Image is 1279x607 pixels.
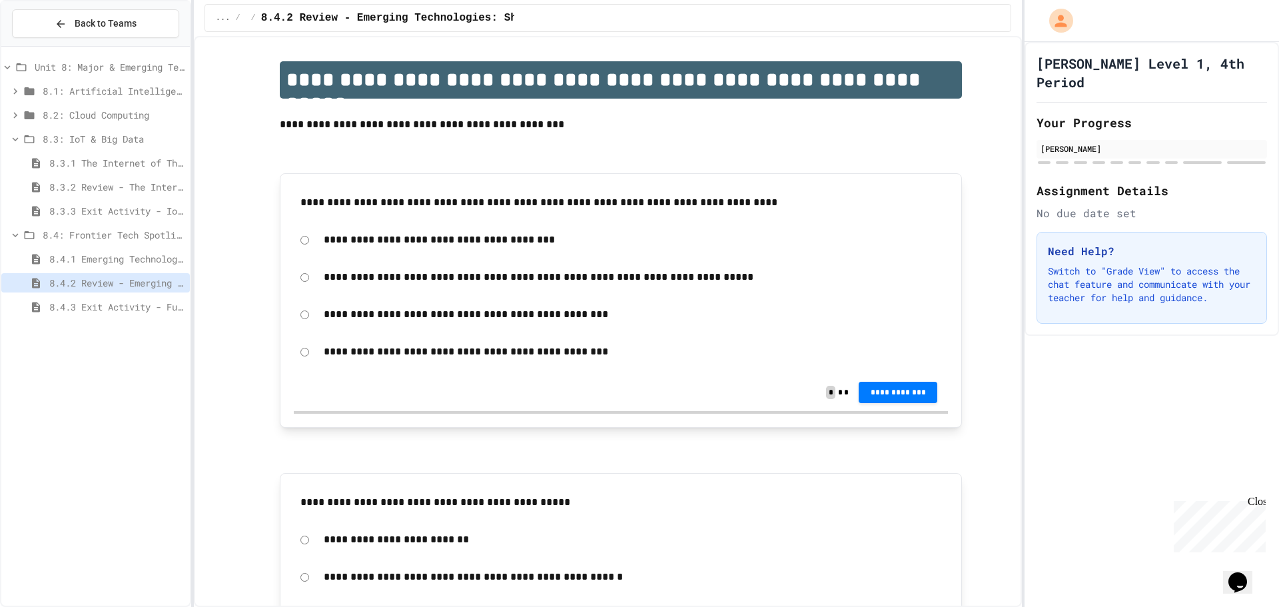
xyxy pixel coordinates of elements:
[1037,113,1267,132] h2: Your Progress
[216,13,230,23] span: ...
[5,5,92,85] div: Chat with us now!Close
[49,204,185,218] span: 8.3.3 Exit Activity - IoT Data Detective Challenge
[49,276,185,290] span: 8.4.2 Review - Emerging Technologies: Shaping Our Digital Future
[43,84,185,98] span: 8.1: Artificial Intelligence Basics
[1168,496,1266,552] iframe: chat widget
[49,156,185,170] span: 8.3.1 The Internet of Things and Big Data: Our Connected Digital World
[251,13,256,23] span: /
[1037,205,1267,221] div: No due date set
[49,180,185,194] span: 8.3.2 Review - The Internet of Things and Big Data
[1223,554,1266,594] iframe: chat widget
[1041,143,1263,155] div: [PERSON_NAME]
[49,252,185,266] span: 8.4.1 Emerging Technologies: Shaping Our Digital Future
[1035,5,1076,36] div: My Account
[35,60,185,74] span: Unit 8: Major & Emerging Technologies
[49,300,185,314] span: 8.4.3 Exit Activity - Future Tech Challenge
[43,108,185,122] span: 8.2: Cloud Computing
[43,228,185,242] span: 8.4: Frontier Tech Spotlight
[261,10,671,26] span: 8.4.2 Review - Emerging Technologies: Shaping Our Digital Future
[75,17,137,31] span: Back to Teams
[43,132,185,146] span: 8.3: IoT & Big Data
[1037,181,1267,200] h2: Assignment Details
[1048,265,1256,304] p: Switch to "Grade View" to access the chat feature and communicate with your teacher for help and ...
[235,13,240,23] span: /
[12,9,179,38] button: Back to Teams
[1037,54,1267,91] h1: [PERSON_NAME] Level 1, 4th Period
[1048,243,1256,259] h3: Need Help?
